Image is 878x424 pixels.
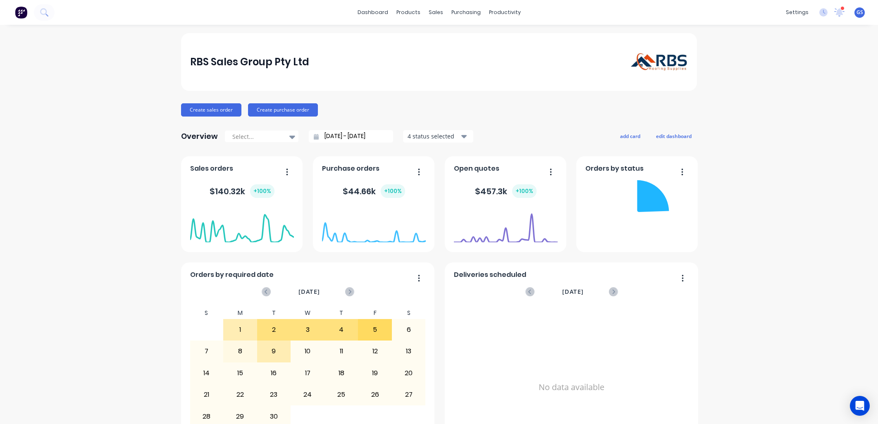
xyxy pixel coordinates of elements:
div: W [291,307,324,319]
div: 10 [291,341,324,362]
span: Purchase orders [322,164,379,174]
div: 17 [291,363,324,384]
div: + 100 % [381,184,405,198]
span: Orders by status [585,164,644,174]
button: add card [615,131,646,141]
div: products [392,6,425,19]
span: GS [857,9,863,16]
div: RBS Sales Group Pty Ltd [190,54,309,70]
div: 3 [291,319,324,340]
div: $ 140.32k [210,184,274,198]
div: 5 [358,319,391,340]
div: 2 [258,319,291,340]
button: 4 status selected [403,130,473,143]
div: 27 [392,384,425,405]
div: Overview [181,128,218,145]
span: [DATE] [298,287,320,296]
div: 26 [358,384,391,405]
img: Factory [15,6,27,19]
div: $ 457.3k [475,184,537,198]
div: sales [425,6,447,19]
img: RBS Sales Group Pty Ltd [630,53,688,71]
div: $ 44.66k [343,184,405,198]
button: edit dashboard [651,131,697,141]
a: dashboard [353,6,392,19]
span: Sales orders [190,164,233,174]
div: purchasing [447,6,485,19]
div: settings [782,6,813,19]
div: 20 [392,363,425,384]
button: Create sales order [181,103,241,117]
div: 9 [258,341,291,362]
span: [DATE] [562,287,584,296]
div: 25 [325,384,358,405]
div: 18 [325,363,358,384]
div: + 100 % [512,184,537,198]
div: 14 [190,363,223,384]
div: 4 status selected [408,132,460,141]
div: 4 [325,319,358,340]
div: S [190,307,224,319]
div: Open Intercom Messenger [850,396,870,416]
div: 21 [190,384,223,405]
div: 23 [258,384,291,405]
div: 11 [325,341,358,362]
div: 12 [358,341,391,362]
div: 15 [224,363,257,384]
div: 22 [224,384,257,405]
div: T [257,307,291,319]
div: F [358,307,392,319]
div: 7 [190,341,223,362]
div: productivity [485,6,525,19]
div: 24 [291,384,324,405]
div: 19 [358,363,391,384]
div: + 100 % [250,184,274,198]
span: Open quotes [454,164,499,174]
div: 1 [224,319,257,340]
div: M [223,307,257,319]
button: Create purchase order [248,103,318,117]
div: T [324,307,358,319]
div: 6 [392,319,425,340]
div: 8 [224,341,257,362]
div: S [392,307,426,319]
div: 16 [258,363,291,384]
div: 13 [392,341,425,362]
